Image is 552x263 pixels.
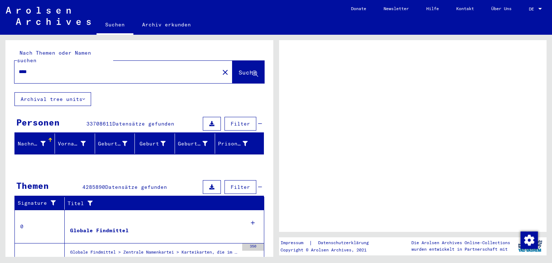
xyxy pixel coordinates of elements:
div: Geburtsdatum [178,140,207,148]
div: Globale Findmittel [70,227,129,234]
p: wurden entwickelt in Partnerschaft mit [411,246,510,253]
span: 33708611 [86,120,112,127]
mat-header-cell: Geburt‏ [135,133,175,154]
img: yv_logo.png [517,237,544,255]
div: Vorname [58,140,86,148]
img: Zustimmung ändern [521,232,538,249]
button: Suche [232,61,264,83]
div: Prisoner # [218,138,257,149]
div: Titel [68,200,250,207]
mat-header-cell: Geburtsdatum [175,133,215,154]
div: | [281,239,377,247]
a: Impressum [281,239,309,247]
td: 0 [15,210,65,243]
div: Geburtsdatum [178,138,217,149]
div: Geburt‏ [138,138,175,149]
span: Suche [239,69,257,76]
div: Globale Findmittel > Zentrale Namenkartei > Karteikarten, die im Rahmen der sequentiellen Massend... [70,249,239,259]
div: Personen [16,116,60,129]
mat-header-cell: Nachname [15,133,55,154]
div: 350 [242,243,264,251]
mat-header-cell: Prisoner # [215,133,264,154]
span: 4285890 [82,184,105,190]
div: Signature [18,198,66,209]
img: Arolsen_neg.svg [6,7,91,25]
span: Datensätze gefunden [112,120,174,127]
p: Die Arolsen Archives Online-Collections [411,239,510,246]
button: Filter [224,180,256,194]
a: Suchen [97,16,133,35]
mat-label: Nach Themen oder Namen suchen [17,50,91,64]
div: Titel [68,198,257,209]
button: Filter [224,117,256,131]
div: Prisoner # [218,140,248,148]
div: Nachname [18,138,55,149]
mat-header-cell: Geburtsname [95,133,135,154]
a: Datenschutzerklärung [312,239,377,247]
div: Geburtsname [98,140,128,148]
div: Nachname [18,140,46,148]
div: Vorname [58,138,95,149]
mat-icon: close [221,68,230,77]
mat-header-cell: Vorname [55,133,95,154]
div: Geburt‏ [138,140,166,148]
span: Datensätze gefunden [105,184,167,190]
div: Signature [18,199,59,207]
div: Geburtsname [98,138,137,149]
span: Filter [231,184,250,190]
button: Archival tree units [14,92,91,106]
span: Filter [231,120,250,127]
a: Archiv erkunden [133,16,200,33]
p: Copyright © Arolsen Archives, 2021 [281,247,377,253]
span: DE [529,7,537,12]
div: Themen [16,179,49,192]
button: Clear [218,65,232,79]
